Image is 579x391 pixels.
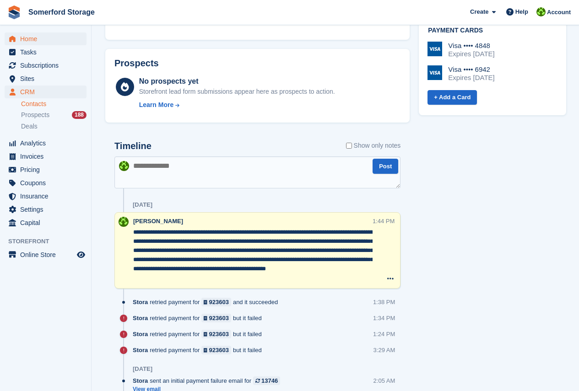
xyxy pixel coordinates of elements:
[547,8,571,17] span: Account
[515,7,528,16] span: Help
[448,42,494,50] div: Visa •••• 4848
[133,218,183,225] span: [PERSON_NAME]
[209,298,229,306] div: 923603
[21,122,87,131] a: Deals
[139,76,335,87] div: No prospects yet
[5,137,87,150] a: menu
[373,217,395,225] div: 1:44 PM
[427,42,442,56] img: Visa Logo
[133,376,285,385] div: sent an initial payment failure email for
[20,86,75,98] span: CRM
[5,248,87,261] a: menu
[373,314,395,322] div: 1:34 PM
[427,65,442,80] img: Visa Logo
[21,110,87,120] a: Prospects 188
[21,111,49,119] span: Prospects
[5,177,87,189] a: menu
[20,46,75,59] span: Tasks
[7,5,21,19] img: stora-icon-8386f47178a22dfd0bd8f6a31ec36ba5ce8667c1dd55bd0f319d3a0aa187defe.svg
[5,72,87,85] a: menu
[20,190,75,203] span: Insurance
[20,203,75,216] span: Settings
[20,216,75,229] span: Capital
[114,141,152,151] h2: Timeline
[5,32,87,45] a: menu
[139,100,335,110] a: Learn More
[133,376,148,385] span: Stora
[470,7,488,16] span: Create
[25,5,98,20] a: Somerford Storage
[20,163,75,176] span: Pricing
[133,314,266,322] div: retried payment for but it failed
[201,314,231,322] a: 923603
[139,100,173,110] div: Learn More
[72,111,87,119] div: 188
[5,86,87,98] a: menu
[133,365,152,373] div: [DATE]
[448,74,494,82] div: Expires [DATE]
[253,376,280,385] a: 13746
[20,248,75,261] span: Online Store
[119,161,129,171] img: Michael Llewellen Palmer
[373,376,395,385] div: 2:05 AM
[536,7,546,16] img: Michael Llewellen Palmer
[20,177,75,189] span: Coupons
[201,298,231,306] a: 923603
[76,249,87,260] a: Preview store
[448,65,494,74] div: Visa •••• 6942
[119,217,129,227] img: Michael Llewellen Palmer
[133,346,148,354] span: Stora
[373,298,395,306] div: 1:38 PM
[209,346,229,354] div: 923603
[373,159,398,174] button: Post
[20,59,75,72] span: Subscriptions
[133,298,282,306] div: retried payment for and it succeeded
[20,72,75,85] span: Sites
[346,141,401,150] label: Show only notes
[5,46,87,59] a: menu
[114,58,159,69] h2: Prospects
[201,346,231,354] a: 923603
[20,150,75,163] span: Invoices
[21,122,38,131] span: Deals
[5,190,87,203] a: menu
[20,137,75,150] span: Analytics
[133,201,152,209] div: [DATE]
[5,203,87,216] a: menu
[5,216,87,229] a: menu
[20,32,75,45] span: Home
[209,314,229,322] div: 923603
[139,87,335,96] div: Storefront lead form submissions appear here as prospects to action.
[133,330,266,338] div: retried payment for but it failed
[21,100,87,108] a: Contacts
[261,376,278,385] div: 13746
[427,90,477,105] a: + Add a Card
[373,346,395,354] div: 3:29 AM
[428,27,557,34] h2: Payment cards
[8,237,91,246] span: Storefront
[448,50,494,58] div: Expires [DATE]
[373,330,395,338] div: 1:24 PM
[209,330,229,338] div: 923603
[133,330,148,338] span: Stora
[133,346,266,354] div: retried payment for but it failed
[201,330,231,338] a: 923603
[5,150,87,163] a: menu
[133,298,148,306] span: Stora
[133,314,148,322] span: Stora
[5,163,87,176] a: menu
[5,59,87,72] a: menu
[346,141,352,150] input: Show only notes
